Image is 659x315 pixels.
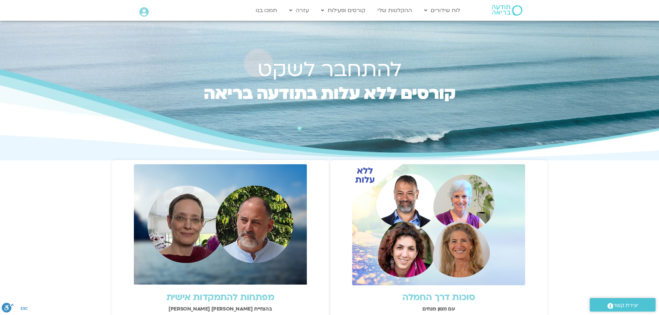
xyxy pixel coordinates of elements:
a: סוכות דרך החמלה [402,291,475,304]
a: עזרה [286,4,312,17]
a: יצירת קשר [590,298,656,312]
span: יצירת קשר [613,301,638,310]
a: קורסים ופעילות [318,4,369,17]
h2: בהנחיית [PERSON_NAME] [PERSON_NAME] [116,306,326,312]
a: לוח שידורים [421,4,464,17]
img: תודעה בריאה [492,5,522,16]
h2: קורסים ללא עלות בתודעה בריאה [189,86,470,117]
a: תמכו בנו [252,4,281,17]
h2: עם מגוון מנחים [334,306,544,312]
h1: להתחבר לשקט [189,61,470,79]
a: ההקלטות שלי [374,4,415,17]
a: מפתחות להתמקדות אישית [166,291,274,304]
